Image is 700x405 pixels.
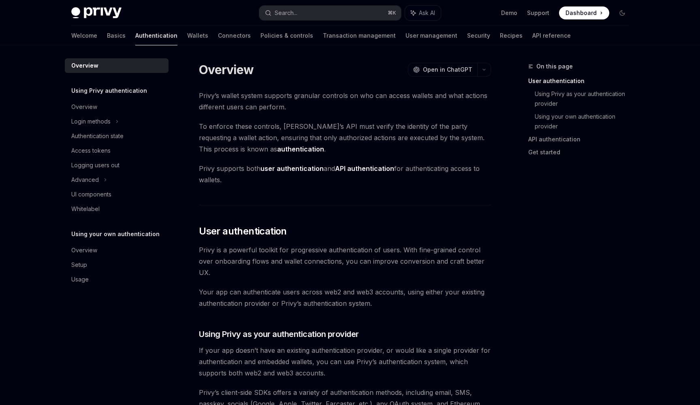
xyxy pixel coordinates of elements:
a: Setup [65,258,169,272]
span: Your app can authenticate users across web2 and web3 accounts, using either your existing authent... [199,286,491,309]
a: Connectors [218,26,251,45]
a: Demo [501,9,517,17]
a: Overview [65,243,169,258]
a: Recipes [500,26,523,45]
span: Open in ChatGPT [423,66,472,74]
span: ⌘ K [388,10,396,16]
div: Overview [71,245,97,255]
a: Welcome [71,26,97,45]
a: User management [405,26,457,45]
a: Transaction management [323,26,396,45]
div: UI components [71,190,111,199]
a: Get started [528,146,635,159]
span: To enforce these controls, [PERSON_NAME]’s API must verify the identity of the party requesting a... [199,121,491,155]
h5: Using your own authentication [71,229,160,239]
h1: Overview [199,62,254,77]
a: Whitelabel [65,202,169,216]
a: Authentication state [65,129,169,143]
button: Toggle dark mode [616,6,629,19]
span: On this page [536,62,573,71]
div: Access tokens [71,146,111,156]
a: Wallets [187,26,208,45]
div: Login methods [71,117,111,126]
a: User authentication [528,75,635,87]
span: Dashboard [566,9,597,17]
div: Search... [275,8,297,18]
h5: Using Privy authentication [71,86,147,96]
a: Support [527,9,549,17]
a: API reference [532,26,571,45]
a: Authentication [135,26,177,45]
span: Privy supports both and for authenticating access to wallets. [199,163,491,185]
div: Whitelabel [71,204,100,214]
strong: user authentication [260,164,324,173]
a: Using Privy as your authentication provider [535,87,635,110]
img: dark logo [71,7,122,19]
a: Access tokens [65,143,169,158]
div: Logging users out [71,160,120,170]
span: Privy is a powerful toolkit for progressive authentication of users. With fine-grained control ov... [199,244,491,278]
span: Privy’s wallet system supports granular controls on who can access wallets and what actions diffe... [199,90,491,113]
div: Advanced [71,175,99,185]
div: Usage [71,275,89,284]
span: If your app doesn’t have an existing authentication provider, or would like a single provider for... [199,345,491,379]
span: User authentication [199,225,287,238]
button: Ask AI [405,6,441,20]
div: Overview [71,61,98,70]
span: Using Privy as your authentication provider [199,328,359,340]
strong: authentication [277,145,324,153]
a: Security [467,26,490,45]
a: Policies & controls [260,26,313,45]
a: Usage [65,272,169,287]
a: Logging users out [65,158,169,173]
a: Basics [107,26,126,45]
a: Using your own authentication provider [535,110,635,133]
div: Overview [71,102,97,112]
a: Overview [65,100,169,114]
span: Ask AI [419,9,435,17]
a: API authentication [528,133,635,146]
a: UI components [65,187,169,202]
button: Search...⌘K [259,6,401,20]
a: Dashboard [559,6,609,19]
div: Authentication state [71,131,124,141]
div: Setup [71,260,87,270]
a: Overview [65,58,169,73]
button: Open in ChatGPT [408,63,477,77]
strong: API authentication [335,164,394,173]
